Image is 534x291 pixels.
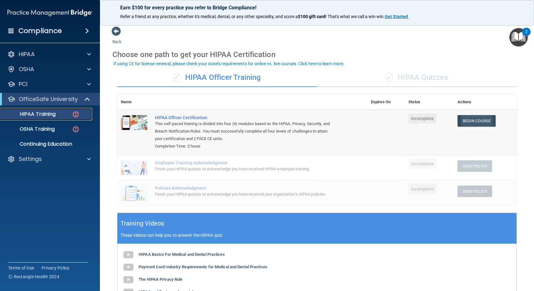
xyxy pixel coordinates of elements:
button: Sign Policy [457,186,492,197]
th: Expires On [367,95,405,110]
span: Ⓒ Rectangle Health 2024 [8,274,59,280]
img: gray_youtube_icon.38fcd6cc.png [122,274,135,286]
div: Employee Training Acknowledgment [155,160,336,165]
a: Privacy Policy [42,265,70,271]
div: HIPAA Quizzes [317,68,517,87]
img: danger-circle.6113f641.png [72,110,80,118]
p: PCI [19,80,27,88]
span: ! That's what we call a win-win. [325,14,385,19]
span: ✓ [173,73,180,82]
div: 2 [525,32,527,40]
p: HIPAA Training [4,111,56,117]
div: This self-paced training is divided into four (4) modules based on the HIPAA, Privacy, Security, ... [155,120,336,143]
p: OSHA Training [4,126,55,132]
img: PMB logo [7,7,92,19]
span: Refer a friend at any practice, whether it's medical, dental, or any other speciality, and score a [120,14,298,19]
a: OSHA [7,65,91,73]
th: Status [405,95,453,110]
span: ✓ [386,73,393,82]
b: Payment Card Industry Requirements for Medical and Dental Practices [139,264,267,269]
span: Incomplete [408,184,436,194]
a: Get Started [385,14,409,19]
a: Begin Course [457,115,496,127]
img: danger-circle.6113f641.png [72,125,80,133]
p: Settings [19,155,42,163]
th: Name [117,95,151,110]
p: HIPAA [19,51,35,58]
a: Settings [7,155,91,163]
button: Open Resource Center, 2 new notifications [509,28,528,46]
p: Earn $100 for every practice you refer to Bridge Compliance! [120,5,514,11]
div: Policies Acknowledgment [155,186,336,191]
div: HIPAA Officer Training [117,68,317,87]
b: The HIPAA Privacy Rule [139,277,182,282]
span: Incomplete [408,159,436,169]
img: gray_youtube_icon.38fcd6cc.png [122,249,135,261]
p: Continuing Education [4,141,89,147]
a: PCI [7,80,91,88]
h5: Training Videos [121,218,164,229]
p: OSHA [19,65,34,73]
div: Choose one path to get your HIPAA Certification [112,46,522,64]
a: Terms of Use [8,265,34,271]
b: HIPAA Basics For Medical and Dental Practices [139,252,225,257]
a: Back [112,32,121,44]
button: If using CE for license renewal, please check your state's requirements for online vs. live cours... [112,61,345,67]
strong: $100 gift card [298,14,325,19]
a: HIPAA [7,51,91,58]
div: If using CE for license renewal, please check your state's requirements for online vs. live cours... [113,61,344,66]
p: These videos can help you to answer the HIPAA quiz [121,233,513,238]
a: HIPAA Officer Certification [155,115,336,120]
th: Actions [454,95,517,110]
div: Finish your HIPAA quizzes to acknowledge you have received your organization’s HIPAA policies. [155,191,336,198]
div: Completion Time: 2 hours [155,143,336,150]
h4: Compliance [18,27,62,35]
div: Finish your HIPAA quizzes to acknowledge you have received HIPAA employee training. [155,165,336,173]
img: gray_youtube_icon.38fcd6cc.png [122,261,135,274]
strong: Get Started [385,14,408,19]
button: Sign Policy [457,160,492,172]
a: OfficeSafe University [7,95,91,103]
span: Incomplete [408,114,436,124]
p: OfficeSafe University [19,95,78,103]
